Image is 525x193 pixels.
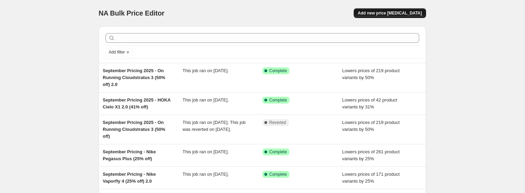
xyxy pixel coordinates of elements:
span: September Pricing 2025 - HOKA Cielo X1 2.0 (41% off) [103,97,171,109]
span: Add filter [109,49,125,55]
span: Lowers prices of 42 product variants by 31% [342,97,397,109]
span: This job ran on [DATE]. [183,97,229,103]
span: September Pricing 2025 - On Running Cloudstratus 3 (50% off) [103,120,165,139]
span: Complete [269,172,287,177]
span: Complete [269,97,287,103]
span: Add new price [MEDICAL_DATA] [358,10,422,16]
span: This job ran on [DATE]. [183,68,229,73]
span: Lowers prices of 219 product variants by 50% [342,120,400,132]
span: This job ran on [DATE]. This job was reverted on [DATE]. [183,120,246,132]
span: Reverted [269,120,286,125]
span: Lowers prices of 219 product variants by 50% [342,68,400,80]
button: Add filter [105,48,133,56]
span: This job ran on [DATE]. [183,149,229,154]
span: September Pricing - Nike Vaporfly 4 (25% off) 2.0 [103,172,156,184]
span: September Pricing 2025 - On Running Cloudstratus 3 (50% off) 2.0 [103,68,165,87]
span: NA Bulk Price Editor [99,9,164,17]
span: Lowers prices of 171 product variants by 25% [342,172,400,184]
span: This job ran on [DATE]. [183,172,229,177]
span: September Pricing - Nike Pegasus Plus (25% off) [103,149,156,161]
span: Complete [269,68,287,74]
span: Complete [269,149,287,155]
button: Add new price [MEDICAL_DATA] [354,8,426,18]
span: Lowers prices of 261 product variants by 25% [342,149,400,161]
